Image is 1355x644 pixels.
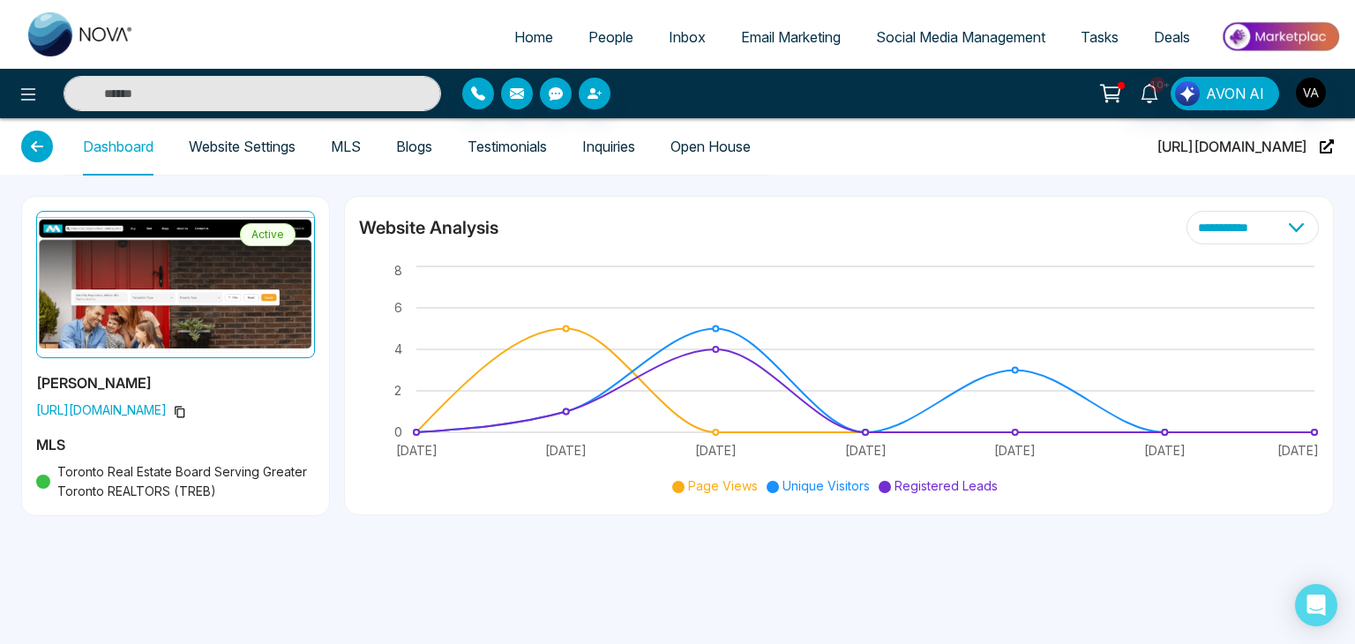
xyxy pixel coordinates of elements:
[571,20,651,54] a: People
[669,28,706,46] span: Inbox
[782,478,870,493] span: Unique Visitors
[1295,584,1337,626] div: Open Intercom Messenger
[858,20,1063,54] a: Social Media Management
[1157,118,1307,175] span: [URL][DOMAIN_NAME]
[1063,20,1136,54] a: Tasks
[394,341,402,356] tspan: 4
[468,139,547,154] a: Testimonials
[1217,17,1344,56] img: Market-place.gif
[394,300,402,315] tspan: 6
[688,478,758,493] span: Page Views
[876,28,1045,46] span: Social Media Management
[582,139,635,154] a: Inquiries
[1157,118,1334,175] a: [URL][DOMAIN_NAME]
[545,443,587,458] tspan: [DATE]
[83,139,153,154] a: Dashboard
[651,20,723,54] a: Inbox
[1277,443,1319,458] tspan: [DATE]
[1149,77,1165,93] span: 10+
[393,383,402,398] tspan: 2
[394,263,402,278] tspan: 8
[396,443,438,458] tspan: [DATE]
[189,139,296,154] a: Website Settings
[36,372,315,393] h5: [PERSON_NAME]
[1206,83,1264,104] span: AVON AI
[497,20,571,54] a: Home
[36,401,315,420] span: [URL][DOMAIN_NAME]
[1136,20,1208,54] a: Deals
[394,424,402,439] tspan: 0
[514,28,553,46] span: Home
[1128,77,1171,108] a: 10+
[1081,28,1119,46] span: Tasks
[36,211,315,358] img: Profile
[1154,28,1190,46] span: Deals
[895,478,998,493] span: Registered Leads
[588,28,633,46] span: People
[359,215,498,240] h4: Website Analysis
[1175,81,1200,106] img: Lead Flow
[741,28,841,46] span: Email Marketing
[1171,77,1279,110] button: AVON AI
[28,12,134,56] img: Nova CRM Logo
[331,139,361,154] a: MLS
[845,443,887,458] tspan: [DATE]
[994,443,1036,458] tspan: [DATE]
[670,139,751,154] a: Open House
[1144,443,1186,458] tspan: [DATE]
[695,443,737,458] tspan: [DATE]
[36,434,315,455] h5: MLS
[36,462,315,501] div: Toronto Real Estate Board Serving Greater Toronto REALTORS (TREB)
[240,223,296,246] span: Active
[1296,78,1326,108] img: User Avatar
[396,139,432,154] a: Blogs
[723,20,858,54] a: Email Marketing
